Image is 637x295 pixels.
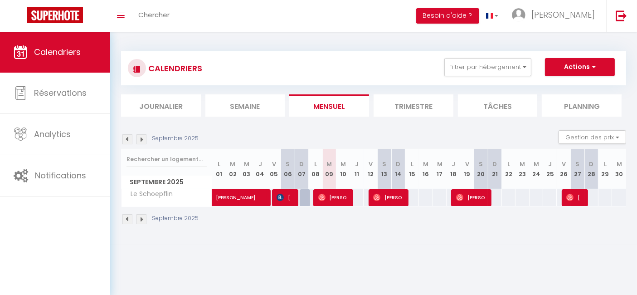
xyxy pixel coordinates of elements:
[562,160,566,168] abbr: V
[515,149,529,189] th: 23
[34,87,87,98] span: Réservations
[382,160,386,168] abbr: S
[373,189,405,206] span: [PERSON_NAME]
[212,149,226,189] th: 01
[126,151,207,167] input: Rechercher un logement...
[289,94,369,117] li: Mensuel
[364,149,377,189] th: 12
[309,149,322,189] th: 08
[479,160,483,168] abbr: S
[507,160,510,168] abbr: L
[7,4,34,31] button: Ouvrir le widget de chat LiveChat
[258,160,262,168] abbr: J
[253,149,267,189] th: 04
[604,160,607,168] abbr: L
[411,160,413,168] abbr: L
[576,160,580,168] abbr: S
[218,160,220,168] abbr: L
[405,149,419,189] th: 15
[598,149,612,189] th: 29
[272,160,276,168] abbr: V
[391,149,405,189] th: 14
[314,160,317,168] abbr: L
[520,160,525,168] abbr: M
[458,94,538,117] li: Tâches
[616,10,627,21] img: logout
[35,170,86,181] span: Notifications
[322,149,336,189] th: 09
[267,149,281,189] th: 05
[318,189,350,206] span: [PERSON_NAME]
[548,160,552,168] abbr: J
[474,149,488,189] th: 20
[295,149,308,189] th: 07
[121,94,201,117] li: Journalier
[559,130,626,144] button: Gestion des prix
[230,160,235,168] abbr: M
[452,160,455,168] abbr: J
[584,149,598,189] th: 28
[542,94,622,117] li: Planning
[336,149,350,189] th: 10
[589,160,594,168] abbr: D
[423,160,428,168] abbr: M
[122,176,212,189] span: Septembre 2025
[456,189,488,206] span: [PERSON_NAME]
[378,149,391,189] th: 13
[281,149,295,189] th: 06
[34,46,81,58] span: Calendriers
[557,149,570,189] th: 26
[286,160,290,168] abbr: S
[350,149,364,189] th: 11
[369,160,373,168] abbr: V
[27,7,83,23] img: Super Booking
[396,160,400,168] abbr: D
[355,160,359,168] abbr: J
[437,160,442,168] abbr: M
[465,160,469,168] abbr: V
[571,149,584,189] th: 27
[138,10,170,20] span: Chercher
[205,94,285,117] li: Semaine
[530,149,543,189] th: 24
[226,149,239,189] th: 02
[502,149,515,189] th: 22
[612,149,626,189] th: 30
[492,160,497,168] abbr: D
[216,184,299,202] span: [PERSON_NAME]
[299,160,304,168] abbr: D
[277,189,295,206] span: [PERSON_NAME]
[212,189,226,206] a: [PERSON_NAME]
[545,58,615,76] button: Actions
[239,149,253,189] th: 03
[152,214,199,223] p: Septembre 2025
[123,189,175,199] span: Le Schoepflin
[152,134,199,143] p: Septembre 2025
[34,128,71,140] span: Analytics
[416,8,479,24] button: Besoin d'aide ?
[617,160,622,168] abbr: M
[340,160,346,168] abbr: M
[566,189,584,206] span: [PERSON_NAME]
[543,149,557,189] th: 25
[460,149,474,189] th: 19
[374,94,453,117] li: Trimestre
[326,160,332,168] abbr: M
[447,149,460,189] th: 18
[433,149,447,189] th: 17
[488,149,501,189] th: 21
[512,8,525,22] img: ...
[419,149,433,189] th: 16
[146,58,202,79] h3: CALENDRIERS
[531,9,595,20] span: [PERSON_NAME]
[444,58,531,76] button: Filtrer par hébergement
[534,160,539,168] abbr: M
[244,160,249,168] abbr: M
